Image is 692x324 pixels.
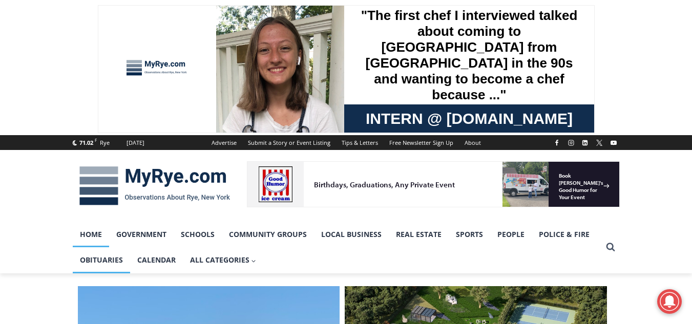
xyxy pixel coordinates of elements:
a: X [593,137,605,149]
a: Police & Fire [532,222,597,247]
div: Rye [100,138,110,147]
a: Schools [174,222,222,247]
a: Government [109,222,174,247]
a: Real Estate [389,222,449,247]
button: View Search Form [601,238,620,256]
a: Book [PERSON_NAME]'s Good Humor for Your Event [304,3,370,47]
a: YouTube [607,137,620,149]
span: F [95,137,97,143]
a: Calendar [130,247,183,273]
span: Open Tues. - Sun. [PHONE_NUMBER] [3,105,100,144]
a: Facebook [551,137,563,149]
nav: Primary Navigation [73,222,601,273]
a: Sports [449,222,490,247]
a: Home [73,222,109,247]
span: 71.02 [79,139,93,146]
a: Intern @ [DOMAIN_NAME] [246,99,496,127]
nav: Secondary Navigation [206,135,487,150]
a: Community Groups [222,222,314,247]
div: "The first chef I interviewed talked about coming to [GEOGRAPHIC_DATA] from [GEOGRAPHIC_DATA] in ... [259,1,484,99]
div: Birthdays, Graduations, Any Private Event [67,18,253,28]
span: Intern @ [DOMAIN_NAME] [268,102,475,125]
a: Tips & Letters [336,135,384,150]
a: Open Tues. - Sun. [PHONE_NUMBER] [1,103,103,127]
a: Submit a Story or Event Listing [242,135,336,150]
a: People [490,222,532,247]
img: MyRye.com [73,159,237,212]
a: About [459,135,487,150]
div: [DATE] [127,138,144,147]
div: "clearly one of the favorites in the [GEOGRAPHIC_DATA] neighborhood" [106,64,151,122]
h4: Book [PERSON_NAME]'s Good Humor for Your Event [312,11,357,39]
a: Obituaries [73,247,130,273]
button: Child menu of All Categories [183,247,264,273]
a: Free Newsletter Sign Up [384,135,459,150]
a: Local Business [314,222,389,247]
a: Instagram [565,137,577,149]
a: Linkedin [579,137,591,149]
a: Advertise [206,135,242,150]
